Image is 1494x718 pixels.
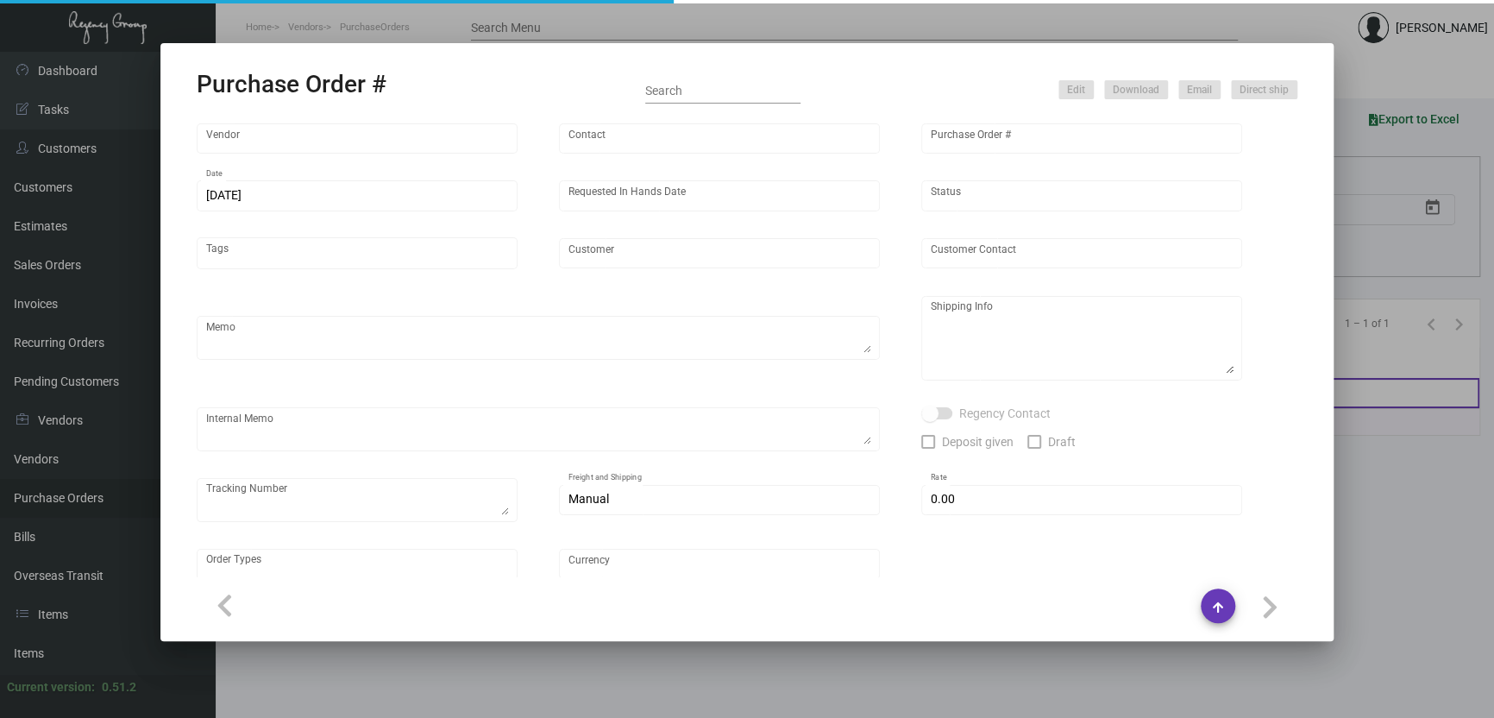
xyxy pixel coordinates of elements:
[1104,80,1168,99] button: Download
[102,678,136,696] div: 0.51.2
[7,678,95,696] div: Current version:
[1231,80,1297,99] button: Direct ship
[1067,83,1085,98] span: Edit
[1113,83,1159,98] span: Download
[197,70,386,99] h2: Purchase Order #
[568,492,609,506] span: Manual
[1240,83,1289,98] span: Direct ship
[1187,83,1212,98] span: Email
[1058,80,1094,99] button: Edit
[959,403,1051,424] span: Regency Contact
[942,431,1014,452] span: Deposit given
[1048,431,1076,452] span: Draft
[1178,80,1221,99] button: Email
